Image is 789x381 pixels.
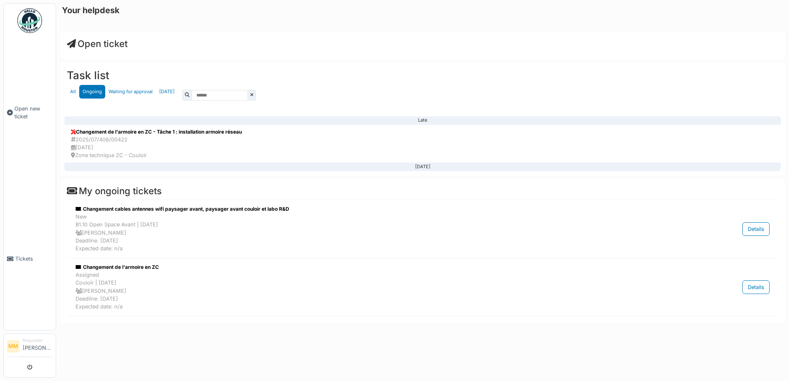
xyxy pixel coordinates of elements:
div: Details [742,222,770,236]
span: Open new ticket [14,105,52,120]
img: Badge_color-CXgf-gQk.svg [17,8,42,33]
a: Open ticket [67,38,128,49]
h3: Task list [67,69,778,82]
div: Requester [23,337,52,343]
li: [PERSON_NAME] [23,337,52,355]
a: [DATE] [156,85,178,99]
a: Open new ticket [4,38,56,188]
div: New B1.10 Open Space Avant | [DATE] [PERSON_NAME] Deadline: [DATE] Expected date: n/a [76,213,669,252]
li: MM [7,340,19,353]
a: Ongoing [79,85,105,99]
div: 2025/07/408/00422 [DATE] Zone technique ZC - Couloir [71,136,242,160]
div: Changement de l'armoire en ZC [76,263,669,271]
div: Changement cables antennes wifi paysager avant, paysager avant couloir et labo R&D [76,205,669,213]
div: Details [742,280,770,294]
a: Changement cables antennes wifi paysager avant, paysager avant couloir et labo R&D NewB1.10 Open ... [73,203,772,254]
div: Late [71,120,774,121]
h6: Your helpdesk [62,5,120,15]
a: Waiting for approval [105,85,156,99]
span: Tickets [15,255,52,263]
a: Tickets [4,188,56,330]
div: Assigned Couloir | [DATE] [PERSON_NAME] Deadline: [DATE] Expected date: n/a [76,271,669,310]
a: MM Requester[PERSON_NAME] [7,337,52,357]
div: [DATE] [71,167,774,167]
a: Changement de l'armoire en ZC AssignedCouloir | [DATE] [PERSON_NAME]Deadline: [DATE]Expected date... [73,261,772,313]
h4: My ongoing tickets [67,186,778,196]
a: Changement de l'armoire en ZC - Tâche 1 : installation armoire réseau 2025/07/408/00422 [DATE] Zo... [64,125,781,163]
a: All [67,85,79,99]
div: Changement de l'armoire en ZC - Tâche 1 : installation armoire réseau [71,128,242,136]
